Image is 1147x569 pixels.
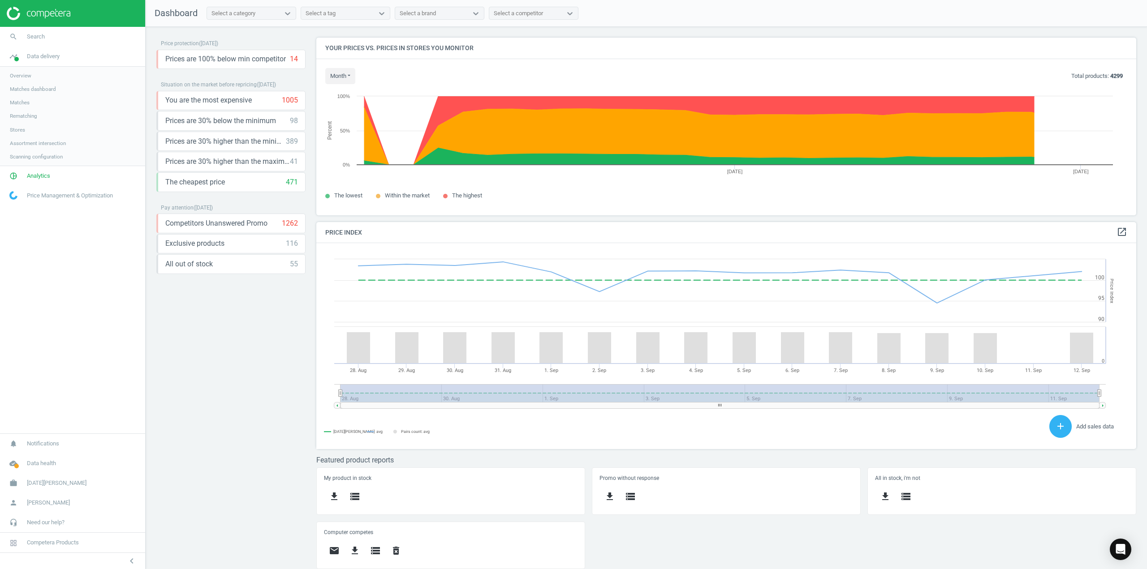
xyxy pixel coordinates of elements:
[386,540,406,561] button: delete_forever
[10,86,56,93] span: Matches dashboard
[452,192,482,199] span: The highest
[880,491,891,502] i: get_app
[27,192,113,200] span: Price Management & Optimization
[785,368,799,373] tspan: 6. Sep
[27,518,65,526] span: Need our help?
[10,126,25,133] span: Stores
[282,218,298,228] div: 1262
[398,368,415,373] tspan: 29. Aug
[1110,73,1123,79] b: 4299
[126,556,137,566] i: chevron_left
[1110,539,1131,560] div: Open Intercom Messenger
[27,33,45,41] span: Search
[385,192,430,199] span: Within the market
[1071,72,1123,80] p: Total products:
[1117,227,1127,238] a: open_in_new
[337,94,350,99] text: 100%
[324,529,577,535] h5: Computer competes
[1095,274,1104,281] text: 100
[290,116,298,126] div: 98
[1098,316,1104,322] text: 90
[165,218,267,228] span: Competitors Unanswered Promo
[165,116,276,126] span: Prices are 30% below the minimum
[340,128,350,133] text: 50%
[350,368,367,373] tspan: 28. Aug
[324,475,577,481] h5: My product in stock
[165,95,252,105] span: You are the most expensive
[401,429,430,434] tspan: Pairs count: avg
[316,456,1136,464] h3: Featured product reports
[689,368,703,373] tspan: 4. Sep
[544,368,558,373] tspan: 1. Sep
[7,7,70,20] img: ajHJNr6hYgQAAAAASUVORK5CYII=
[1076,423,1114,430] span: Add sales data
[10,99,30,106] span: Matches
[27,459,56,467] span: Data health
[290,157,298,167] div: 41
[155,8,198,18] span: Dashboard
[349,491,360,502] i: storage
[10,140,66,147] span: Assortment intersection
[604,491,615,502] i: get_app
[161,205,194,211] span: Pay attention
[592,368,606,373] tspan: 2. Sep
[10,153,63,160] span: Scanning configuration
[834,368,848,373] tspan: 7. Sep
[334,192,362,199] span: The lowest
[27,499,70,507] span: [PERSON_NAME]
[165,137,286,146] span: Prices are 30% higher than the minimum
[27,479,86,487] span: [DATE][PERSON_NAME]
[306,9,336,17] div: Select a tag
[333,429,375,434] tspan: [DATE][PERSON_NAME]
[875,486,896,507] button: get_app
[391,545,401,556] i: delete_forever
[5,455,22,472] i: cloud_done
[329,491,340,502] i: get_app
[1117,227,1127,237] i: open_in_new
[1073,169,1089,174] tspan: [DATE]
[901,491,911,502] i: storage
[325,68,355,84] button: month
[400,9,436,17] div: Select a brand
[882,368,896,373] tspan: 8. Sep
[27,52,60,60] span: Data delivery
[211,9,255,17] div: Select a category
[737,368,751,373] tspan: 5. Sep
[1049,415,1072,438] button: add
[620,486,641,507] button: storage
[316,222,1136,243] h4: Price Index
[345,486,365,507] button: storage
[345,540,365,561] button: get_app
[316,38,1136,59] h4: Your prices vs. prices in stores you monitor
[930,368,944,373] tspan: 9. Sep
[1098,295,1104,301] text: 95
[1102,358,1104,364] text: 0
[27,539,79,547] span: Competera Products
[324,486,345,507] button: get_app
[121,555,143,567] button: chevron_left
[343,162,350,167] text: 0%
[165,177,225,187] span: The cheapest price
[194,205,213,211] span: ( [DATE] )
[1074,368,1090,373] tspan: 12. Sep
[1055,421,1066,432] i: add
[324,540,345,561] button: email
[370,545,381,556] i: storage
[165,157,290,167] span: Prices are 30% higher than the maximal
[161,40,199,47] span: Price protection
[349,545,360,556] i: get_app
[27,440,59,448] span: Notifications
[495,368,511,373] tspan: 31. Aug
[327,121,333,140] tspan: Percent
[599,475,853,481] h5: Promo without response
[286,137,298,146] div: 389
[727,169,743,174] tspan: [DATE]
[977,368,993,373] tspan: 10. Sep
[290,54,298,64] div: 14
[286,239,298,248] div: 116
[257,81,276,88] span: ( [DATE] )
[165,259,213,269] span: All out of stock
[10,112,37,120] span: Rematching
[199,40,218,47] span: ( [DATE] )
[599,486,620,507] button: get_app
